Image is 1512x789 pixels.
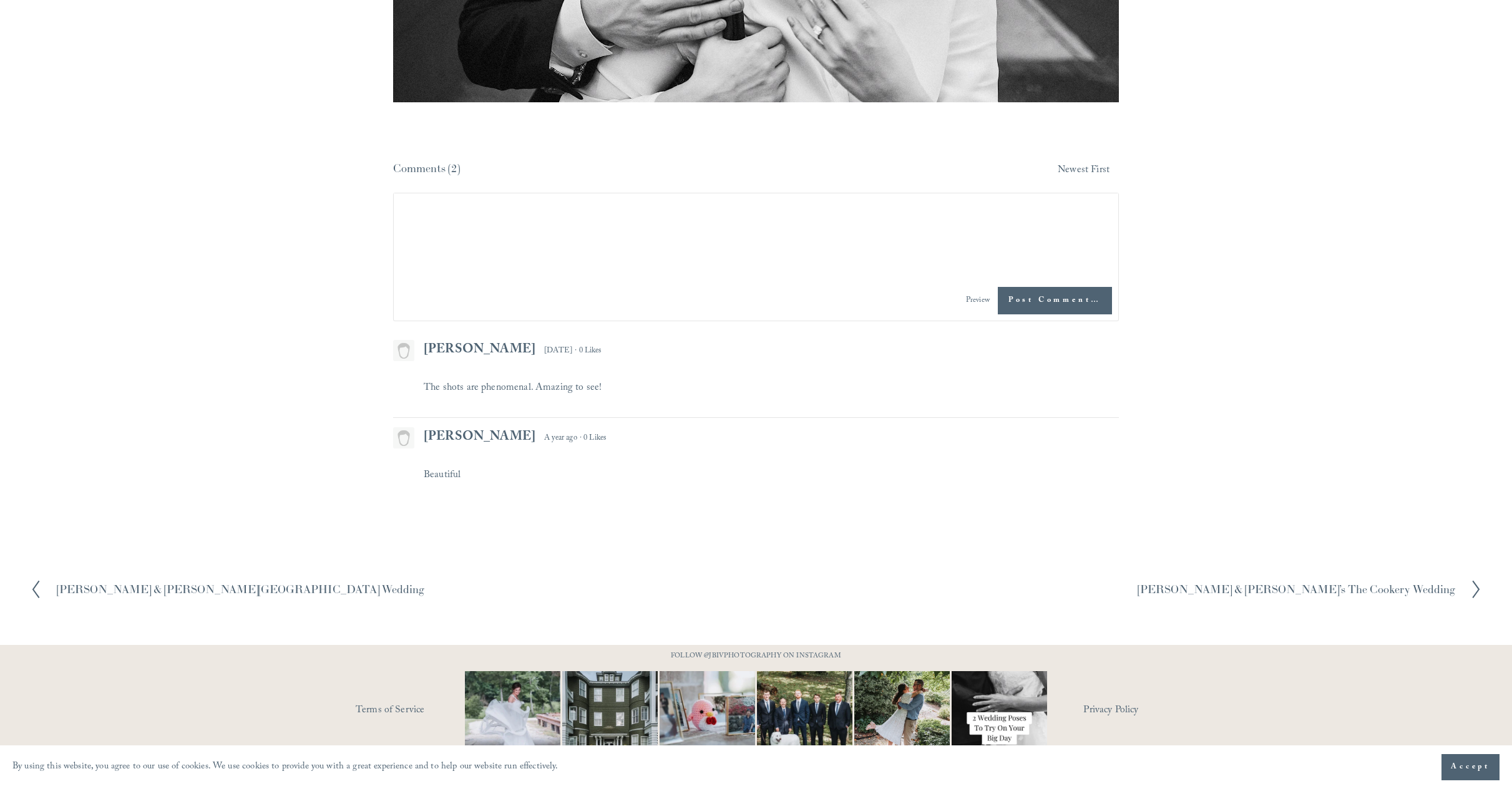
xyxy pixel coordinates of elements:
a: [PERSON_NAME] & [PERSON_NAME]’s The Cookery Wedding [1138,579,1482,599]
p: Beautiful [424,466,1119,485]
span: [PERSON_NAME] [424,427,535,448]
img: Wideshots aren't just &quot;nice to have,&quot; they're a wedding day essential! 🙌 #Wideshotwedne... [548,671,671,767]
h2: [PERSON_NAME] & [PERSON_NAME][GEOGRAPHIC_DATA] Wedding [57,584,424,595]
span: · 0 Likes [580,432,606,445]
span: Comments (2) [393,161,460,175]
img: Happy #InternationalDogDay to all the pups who have made wedding days, engagement sessions, and p... [733,671,877,767]
span: A year ago [544,432,577,445]
span: · 0 Likes [575,344,601,358]
img: This has got to be one of the cutest detail shots I've ever taken for a wedding! 📷 @thewoobles #I... [636,671,779,767]
p: FOLLOW @JBIVPHOTOGRAPHY ON INSTAGRAM [647,650,866,664]
span: [DATE] [544,344,572,358]
span: Post Comment… [998,287,1112,314]
p: By using this website, you agree to our use of cookies. We use cookies to provide you with a grea... [12,758,558,777]
span: Preview [966,294,990,307]
span: [PERSON_NAME] [424,340,535,361]
span: Accept [1451,761,1490,773]
a: [PERSON_NAME] & [PERSON_NAME][GEOGRAPHIC_DATA] Wedding [30,579,424,599]
h2: [PERSON_NAME] & [PERSON_NAME]’s The Cookery Wedding [1138,584,1455,595]
img: Not every photo needs to be perfectly still, sometimes the best ones are the ones that feel like ... [441,671,585,767]
p: The shots are phenomenal. Amazing to see! [424,379,1119,398]
img: Let&rsquo;s talk about poses for your wedding day! It doesn&rsquo;t have to be complicated, somet... [928,671,1071,767]
img: It&rsquo;s that time of year where weddings and engagements pick up and I get the joy of capturin... [854,656,950,783]
a: Terms of Service [356,701,501,720]
a: Privacy Policy [1083,701,1193,720]
button: Accept [1441,754,1500,780]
